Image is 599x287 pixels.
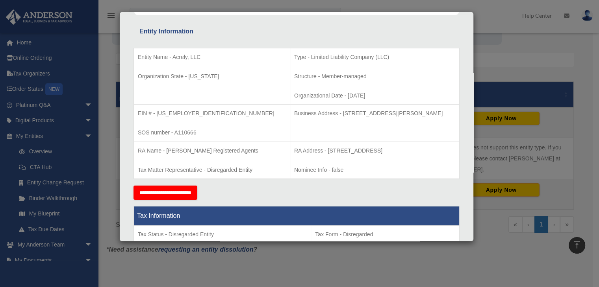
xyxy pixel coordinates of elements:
p: EIN # - [US_EMPLOYER_IDENTIFICATION_NUMBER] [138,109,286,118]
div: Entity Information [139,26,454,37]
p: Structure - Member-managed [294,72,455,81]
p: Organizational Date - [DATE] [294,91,455,101]
p: Tax Status - Disregarded Entity [138,230,307,239]
p: Entity Name - Acrely, LLC [138,52,286,62]
td: Tax Period Type - Calendar Year [134,226,311,284]
p: Nominee Info - false [294,165,455,175]
p: SOS number - A110666 [138,128,286,138]
p: Type - Limited Liability Company (LLC) [294,52,455,62]
p: Business Address - [STREET_ADDRESS][PERSON_NAME] [294,109,455,118]
p: Tax Matter Representative - Disregarded Entity [138,165,286,175]
p: Organization State - [US_STATE] [138,72,286,81]
th: Tax Information [134,206,460,226]
p: RA Name - [PERSON_NAME] Registered Agents [138,146,286,156]
p: RA Address - [STREET_ADDRESS] [294,146,455,156]
p: Tax Form - Disregarded [315,230,455,239]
